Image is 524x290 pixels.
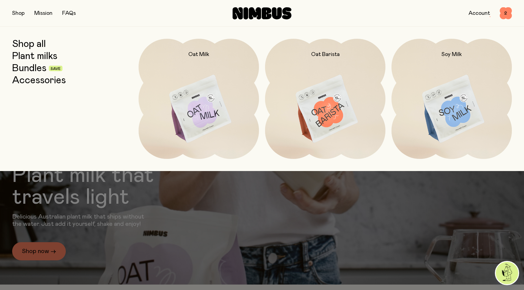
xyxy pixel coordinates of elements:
a: Oat Milk [139,39,259,159]
a: Account [469,11,490,16]
a: Accessories [12,75,66,86]
a: Oat Barista [265,39,385,159]
a: Bundles [12,63,46,74]
span: Save [51,67,61,71]
h2: Oat Barista [311,51,340,58]
h2: Oat Milk [188,51,209,58]
a: Mission [34,11,52,16]
a: FAQs [62,11,76,16]
button: 2 [500,7,512,19]
a: Plant milks [12,51,57,62]
img: agent [496,262,518,284]
h2: Soy Milk [442,51,462,58]
a: Soy Milk [391,39,512,159]
a: Shop all [12,39,46,50]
